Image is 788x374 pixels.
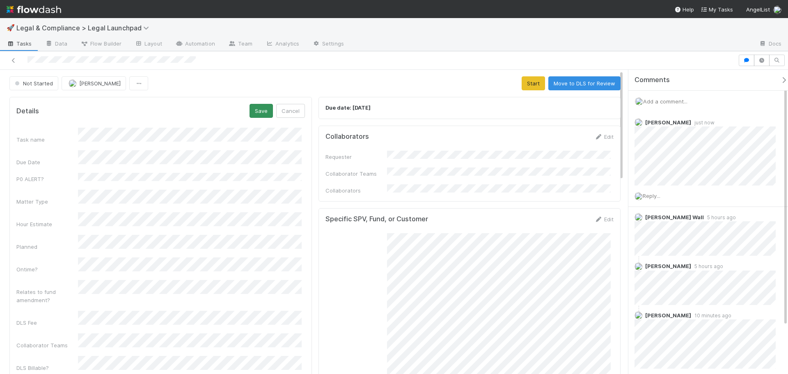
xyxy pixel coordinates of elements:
div: Ontime? [16,265,78,273]
div: Planned [16,243,78,251]
div: DLS Fee [16,319,78,327]
span: 10 minutes ago [691,312,731,319]
h5: Details [16,107,39,115]
img: avatar_ba76ddef-3fd0-4be4-9bc3-126ad567fcd5.png [635,192,643,200]
div: Due Date [16,158,78,166]
div: Hour Estimate [16,220,78,228]
span: Reply... [643,193,660,199]
button: [PERSON_NAME] [62,76,126,90]
span: Tasks [7,39,32,48]
div: Collaborator Teams [16,341,78,349]
a: Team [222,38,259,51]
a: Settings [306,38,350,51]
span: Add a comment... [643,98,687,105]
span: [PERSON_NAME] [645,119,691,126]
span: Comments [635,76,670,84]
div: Help [674,5,694,14]
div: DLS Billable? [16,364,78,372]
a: Flow Builder [74,38,128,51]
span: 5 hours ago [704,214,736,220]
img: avatar_0a9e60f7-03da-485c-bb15-a40c44fcec20.png [635,262,643,271]
span: [PERSON_NAME] Wall [645,214,704,220]
a: Data [39,38,74,51]
img: avatar_ba76ddef-3fd0-4be4-9bc3-126ad567fcd5.png [69,79,77,87]
span: Not Started [13,80,53,87]
img: avatar_ba76ddef-3fd0-4be4-9bc3-126ad567fcd5.png [635,97,643,106]
img: avatar_ba76ddef-3fd0-4be4-9bc3-126ad567fcd5.png [773,6,781,14]
a: Automation [169,38,222,51]
a: Edit [594,133,614,140]
span: Flow Builder [80,39,121,48]
span: [PERSON_NAME] [645,312,691,319]
button: Cancel [276,104,305,118]
a: Analytics [259,38,306,51]
img: avatar_ba76ddef-3fd0-4be4-9bc3-126ad567fcd5.png [635,118,643,126]
span: Legal & Compliance > Legal Launchpad [16,24,153,32]
button: Not Started [9,76,58,90]
div: P0 ALERT? [16,175,78,183]
span: just now [691,119,715,126]
a: Layout [128,38,169,51]
span: My Tasks [701,6,733,13]
div: Collaborators [325,186,387,195]
div: Task name [16,135,78,144]
span: [PERSON_NAME] [79,80,121,87]
strong: Due date: [DATE] [325,104,371,111]
span: [PERSON_NAME] [645,263,691,269]
div: Collaborator Teams [325,170,387,178]
span: AngelList [746,6,770,13]
a: Docs [752,38,788,51]
button: Move to DLS for Review [548,76,621,90]
div: Relates to fund amendment? [16,288,78,304]
img: logo-inverted-e16ddd16eac7371096b0.svg [7,2,61,16]
h5: Specific SPV, Fund, or Customer [325,215,428,223]
img: avatar_0a9e60f7-03da-485c-bb15-a40c44fcec20.png [635,311,643,319]
a: My Tasks [701,5,733,14]
a: Edit [594,216,614,223]
div: Requester [325,153,387,161]
button: Start [522,76,545,90]
h5: Collaborators [325,133,369,141]
button: Save [250,104,273,118]
span: 🚀 [7,24,15,31]
span: 5 hours ago [691,263,723,269]
img: avatar_041b9f3e-9684-4023-b9b7-2f10de55285d.png [635,213,643,221]
div: Matter Type [16,197,78,206]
